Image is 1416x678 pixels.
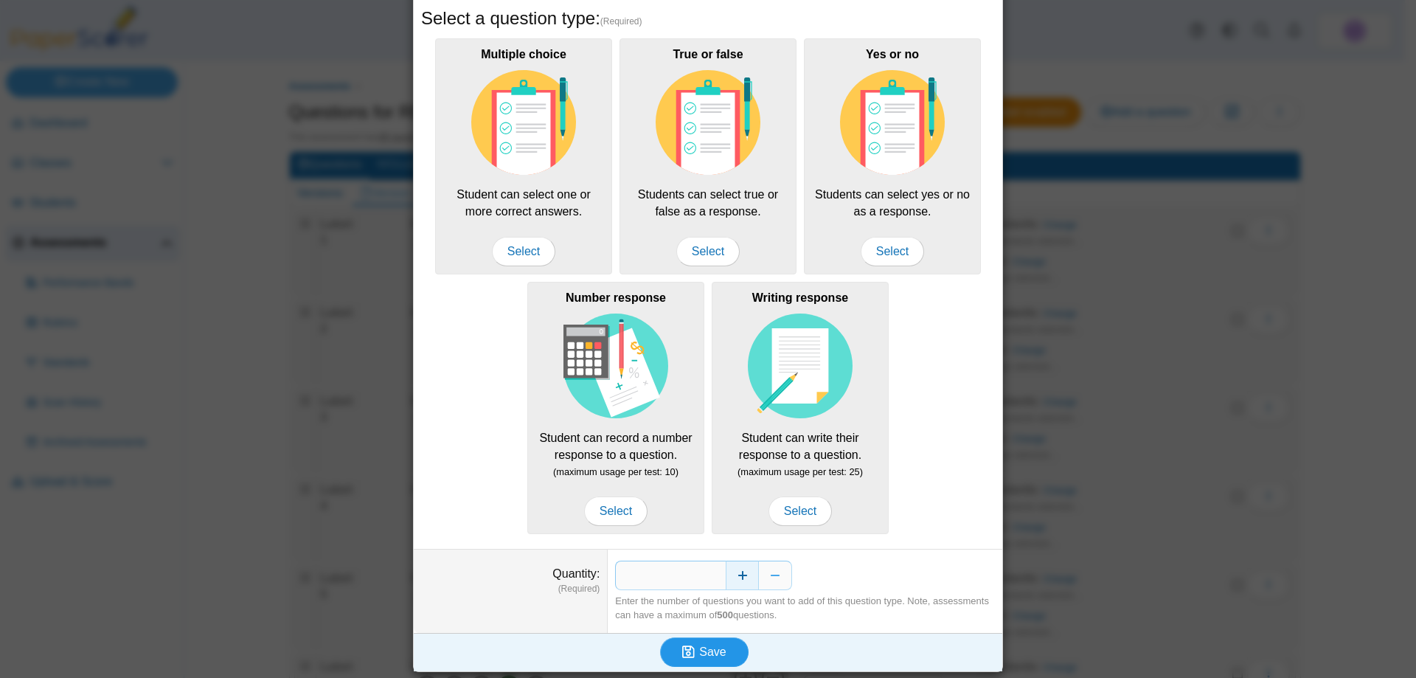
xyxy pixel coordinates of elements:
b: 500 [717,609,733,620]
div: Student can write their response to a question. [712,282,889,534]
span: (Required) [600,15,642,28]
span: Select [584,497,648,526]
img: item-type-multiple-choice.svg [471,70,576,175]
small: (maximum usage per test: 10) [553,466,678,477]
span: Select [492,237,555,266]
label: Quantity [552,567,600,580]
span: Select [676,237,740,266]
h5: Select a question type: [421,6,995,31]
div: Students can select true or false as a response. [619,38,796,274]
img: item-type-writing-response.svg [748,314,853,418]
div: Students can select yes or no as a response. [804,38,981,274]
div: Student can record a number response to a question. [527,282,704,534]
button: Decrease [759,561,792,590]
img: item-type-multiple-choice.svg [840,70,945,175]
img: item-type-multiple-choice.svg [656,70,760,175]
div: Enter the number of questions you want to add of this question type. Note, assessments can have a... [615,595,995,621]
button: Save [660,637,749,667]
span: Select [861,237,924,266]
small: (maximum usage per test: 25) [737,466,863,477]
button: Increase [726,561,759,590]
img: item-type-number-response.svg [563,314,668,418]
span: Select [768,497,832,526]
dfn: (Required) [421,583,600,595]
div: Student can select one or more correct answers. [435,38,612,274]
span: Save [699,646,726,658]
b: True or false [673,48,743,60]
b: Yes or no [866,48,919,60]
b: Writing response [752,291,848,304]
b: Multiple choice [481,48,566,60]
b: Number response [566,291,666,304]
